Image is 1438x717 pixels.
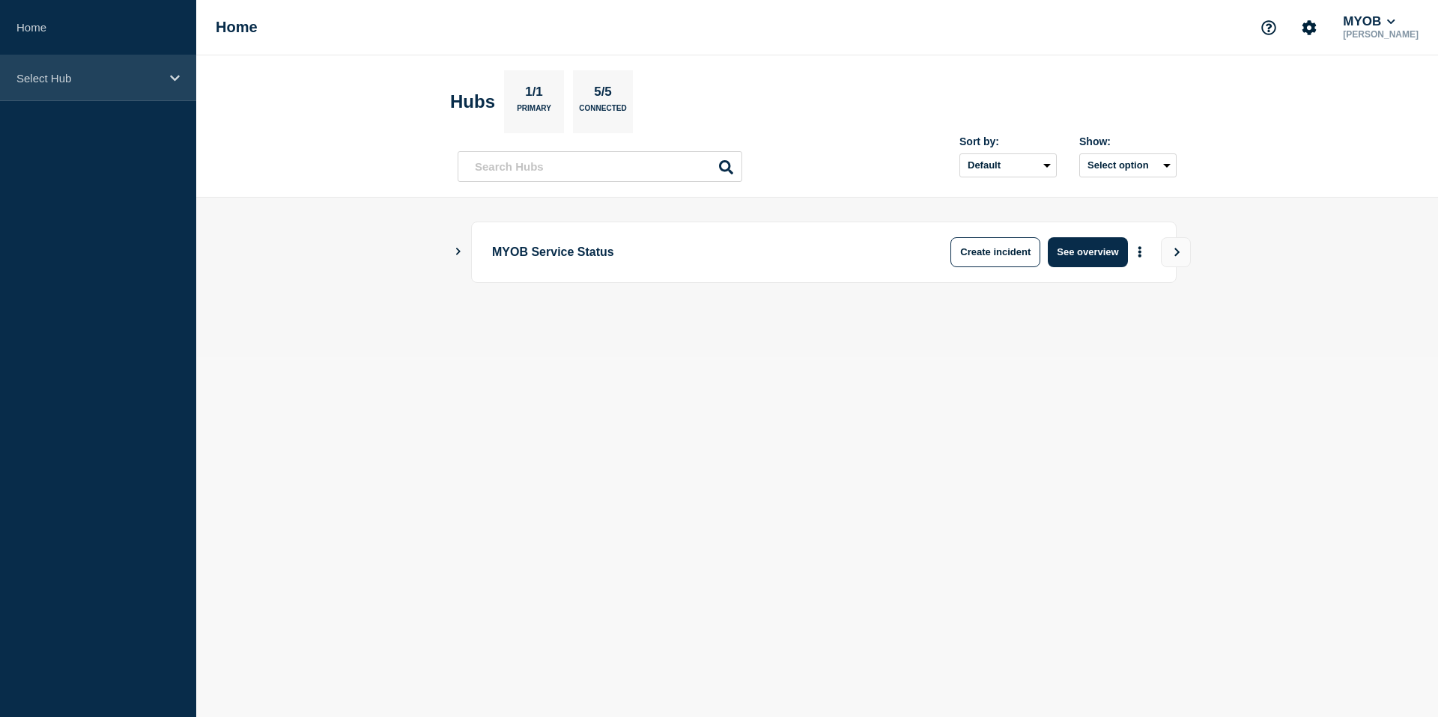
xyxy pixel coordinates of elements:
button: Account settings [1293,12,1325,43]
p: Select Hub [16,72,160,85]
h1: Home [216,19,258,36]
p: Connected [579,104,626,120]
button: MYOB [1340,14,1398,29]
select: Sort by [959,153,1057,177]
div: Show: [1079,135,1177,147]
p: 1/1 [520,85,549,104]
p: 5/5 [589,85,618,104]
button: Select option [1079,153,1177,177]
button: See overview [1048,237,1127,267]
p: Primary [517,104,551,120]
button: Show Connected Hubs [455,246,462,257]
h2: Hubs [450,91,495,112]
p: [PERSON_NAME] [1340,29,1422,40]
div: Sort by: [959,135,1057,147]
button: View [1161,237,1191,267]
p: MYOB Service Status [492,237,906,267]
button: Support [1253,12,1284,43]
button: More actions [1130,238,1150,266]
button: Create incident [950,237,1040,267]
input: Search Hubs [458,151,742,182]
